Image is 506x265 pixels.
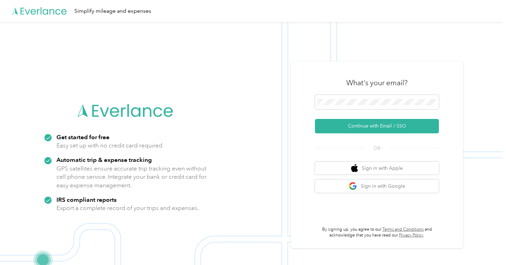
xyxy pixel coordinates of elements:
h3: What's your email? [346,78,408,88]
a: Terms and Conditions [382,227,424,232]
button: google logoSign in with Google [315,179,439,193]
p: GPS satellites ensure accurate trip tracking even without cell phone service. Integrate your bank... [56,164,207,190]
span: OR [365,145,389,152]
strong: Automatic trip & expense tracking [56,156,152,163]
button: Continue with Email / SSO [315,119,439,133]
div: Simplify mileage and expenses [74,7,151,15]
p: By signing up, you agree to our and acknowledge that you have read our . [315,227,439,239]
p: Easy set up with no credit card required [56,141,162,150]
img: google logo [349,182,357,190]
a: Privacy Policy [399,233,423,238]
button: apple logoSign in with Apple [315,162,439,175]
strong: IRS compliant reports [56,196,117,203]
p: Export a complete record of your trips and expenses. [56,204,199,212]
strong: Get started for free [56,133,109,141]
img: apple logo [351,164,358,173]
